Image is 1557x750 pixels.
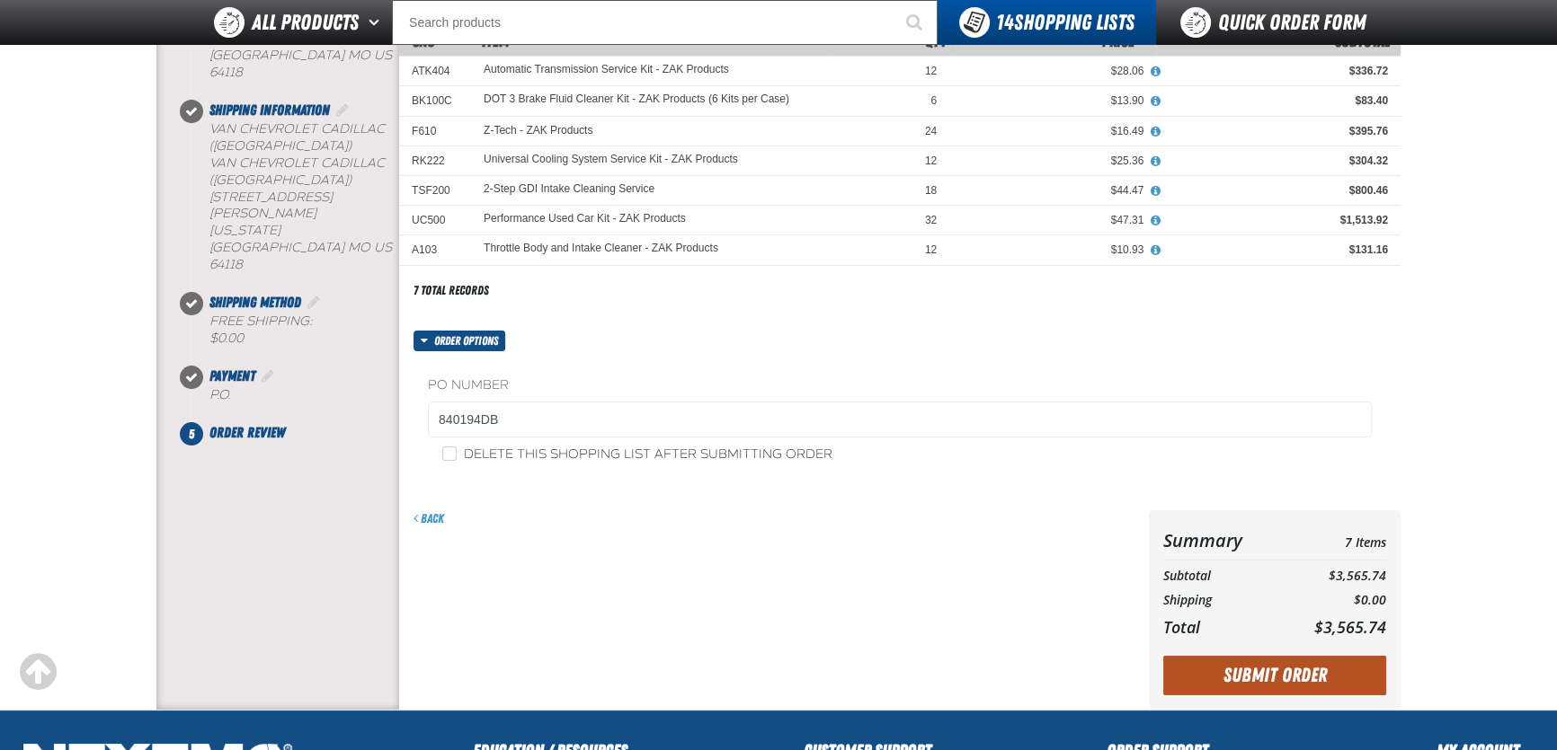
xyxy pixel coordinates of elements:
[252,6,359,39] span: All Products
[925,125,937,137] span: 24
[209,367,255,384] span: Payment
[399,86,471,116] td: BK100C
[209,294,301,311] span: Shipping Method
[925,184,937,197] span: 18
[962,93,1143,108] div: $13.90
[962,64,1143,78] div: $28.06
[209,31,344,63] span: [US_STATE][GEOGRAPHIC_DATA]
[962,124,1143,138] div: $16.49
[414,511,444,525] a: Back
[399,206,471,235] td: UC500
[191,292,399,366] li: Shipping Method. Step 3 of 5. Completed
[1169,213,1388,227] div: $1,513.92
[1280,588,1386,613] td: $0.00
[962,154,1143,168] div: $25.36
[482,31,510,50] span: Item
[1169,243,1388,257] div: $131.16
[1163,613,1280,641] th: Total
[996,10,1014,35] strong: 14
[931,94,938,107] span: 6
[442,446,457,461] input: Delete this shopping list after submitting order
[1169,93,1388,108] div: $83.40
[442,446,832,463] label: Delete this shopping list after submitting order
[1280,525,1386,556] td: 7 Items
[484,64,729,76] a: Automatic Transmission Service Kit - ZAK Products
[209,121,385,154] b: Van Chevrolet Cadillac ([GEOGRAPHIC_DATA])
[434,331,505,351] span: Order options
[191,366,399,422] li: Payment. Step 4 of 5. Completed
[925,243,937,256] span: 12
[1169,64,1388,78] div: $336.72
[925,214,937,226] span: 32
[962,213,1143,227] div: $47.31
[1143,64,1167,80] button: View All Prices for Automatic Transmission Service Kit - ZAK Products
[209,424,285,441] span: Order Review
[1143,124,1167,140] button: View All Prices for Z-Tech - ZAK Products
[428,377,1372,394] label: PO Number
[414,282,489,299] div: 7 total records
[414,331,505,351] button: Order options
[209,331,244,346] strong: $0.00
[1163,525,1280,556] th: Summary
[962,243,1143,257] div: $10.93
[962,183,1143,198] div: $44.47
[305,294,323,311] a: Edit Shipping Method
[484,243,718,255] a: Throttle Body and Intake Cleaner - ZAK Products
[1143,93,1167,110] button: View All Prices for DOT 3 Brake Fluid Cleaner Kit - ZAK Products (6 Kits per Case)
[180,422,203,446] span: 5
[925,31,948,50] span: Qty
[259,367,277,384] a: Edit Payment
[399,57,471,86] td: ATK404
[1143,213,1167,229] button: View All Prices for Performance Used Car Kit - ZAK Products
[399,146,471,175] td: RK222
[374,48,392,63] span: US
[1163,656,1386,695] button: Submit Order
[18,652,58,692] div: Scroll to the top
[1143,183,1167,199] button: View All Prices for 2-Step GDI Intake Cleaning Service
[413,31,435,50] a: SKU
[1143,154,1167,170] button: View All Prices for Universal Cooling System Service Kit - ZAK Products
[1169,154,1388,168] div: $304.32
[1169,124,1388,138] div: $395.76
[209,313,399,348] div: Free Shipping:
[484,154,738,166] a: Universal Cooling System Service Kit - ZAK Products
[374,240,392,255] span: US
[484,124,592,137] a: Z-Tech - ZAK Products
[1280,564,1386,588] td: $3,565.74
[209,65,243,80] bdo: 64118
[484,93,789,106] a: DOT 3 Brake Fluid Cleaner Kit - ZAK Products (6 Kits per Case)
[996,10,1134,35] span: Shopping Lists
[209,387,399,404] div: P.O.
[348,48,370,63] span: MO
[399,235,471,265] td: A103
[484,213,686,225] a: Performance Used Car Kit - ZAK Products
[1163,588,1280,613] th: Shipping
[1102,31,1134,50] span: Price
[1335,31,1390,50] span: Subtotal
[209,155,385,188] span: Van Chevrolet Cadillac ([GEOGRAPHIC_DATA])
[209,190,333,222] span: [STREET_ADDRESS][PERSON_NAME]
[399,116,471,146] td: F610
[1169,183,1388,198] div: $800.46
[209,223,344,255] span: [US_STATE][GEOGRAPHIC_DATA]
[925,65,937,77] span: 12
[1143,243,1167,259] button: View All Prices for Throttle Body and Intake Cleaner - ZAK Products
[925,154,937,167] span: 12
[484,183,654,196] a: 2-Step GDI Intake Cleaning Service
[191,100,399,292] li: Shipping Information. Step 2 of 5. Completed
[1314,616,1386,638] span: $3,565.74
[399,176,471,206] td: TSF200
[348,240,370,255] span: MO
[1163,564,1280,588] th: Subtotal
[191,422,399,444] li: Order Review. Step 5 of 5. Not Completed
[334,101,351,119] a: Edit Shipping Information
[209,101,330,119] span: Shipping Information
[209,257,243,272] bdo: 64118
